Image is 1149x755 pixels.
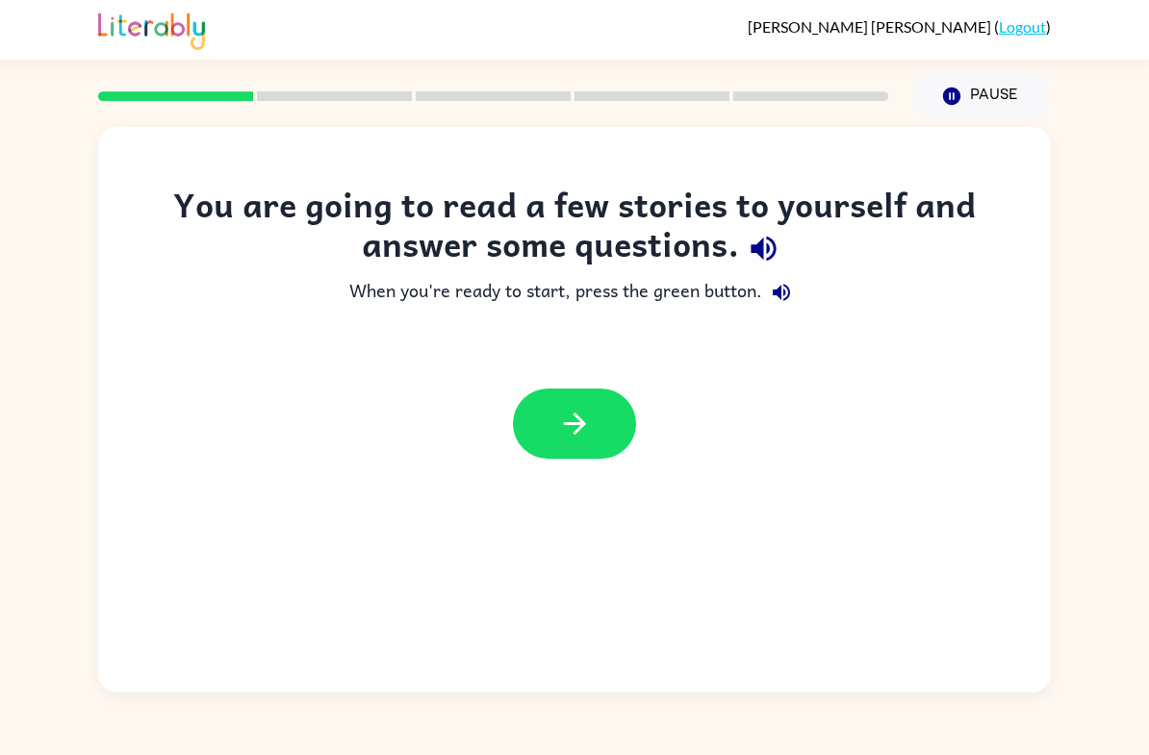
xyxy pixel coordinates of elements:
span: [PERSON_NAME] [PERSON_NAME] [748,17,994,36]
div: ( ) [748,17,1051,36]
img: Literably [98,8,205,50]
div: When you're ready to start, press the green button. [137,273,1012,312]
button: Pause [911,74,1051,118]
a: Logout [999,17,1046,36]
div: You are going to read a few stories to yourself and answer some questions. [137,185,1012,273]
